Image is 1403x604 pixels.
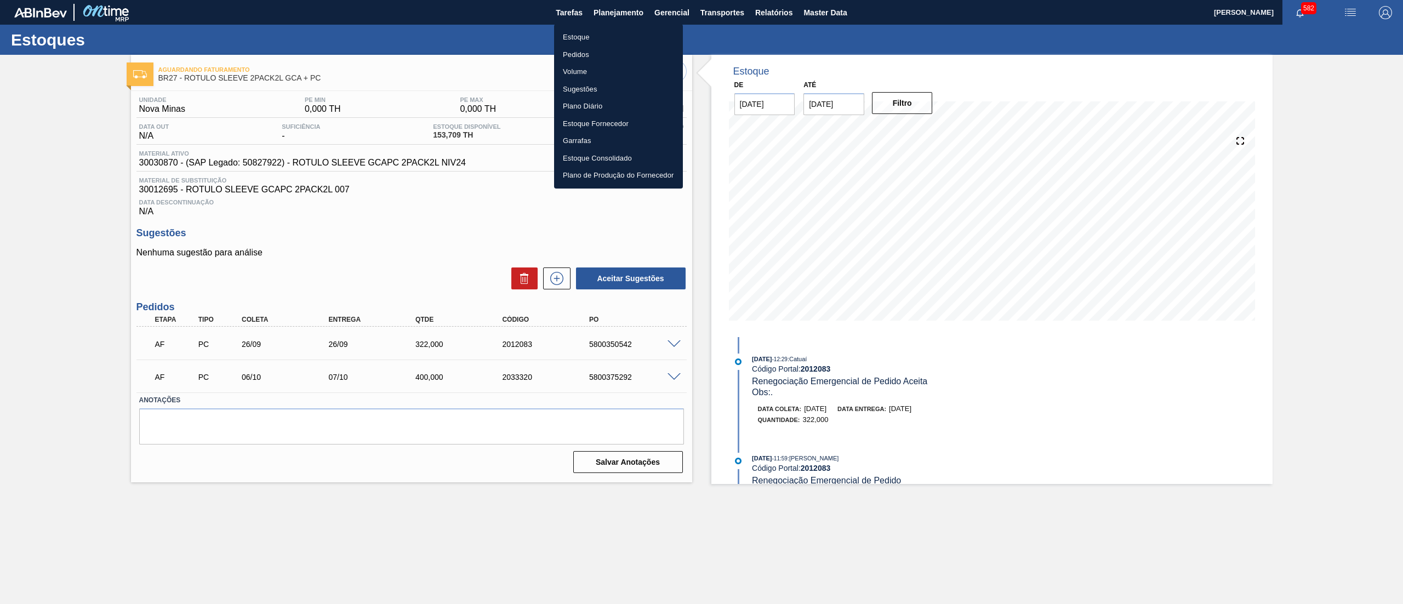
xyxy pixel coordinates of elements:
a: Sugestões [554,81,683,98]
a: Estoque Consolidado [554,150,683,167]
a: Plano de Produção do Fornecedor [554,167,683,184]
a: Garrafas [554,132,683,150]
a: Estoque Fornecedor [554,115,683,133]
a: Plano Diário [554,98,683,115]
a: Estoque [554,29,683,46]
a: Pedidos [554,46,683,64]
a: Volume [554,63,683,81]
